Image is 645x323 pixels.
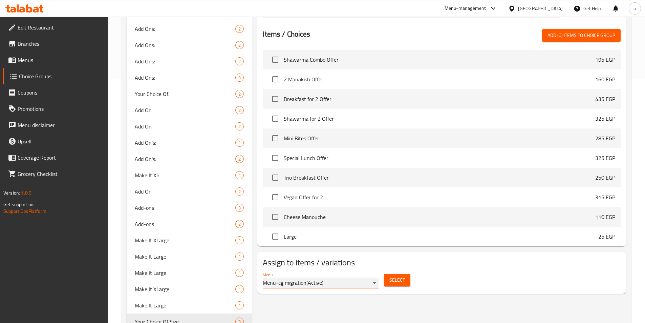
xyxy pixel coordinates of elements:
[18,137,102,145] span: Upsell
[236,188,243,195] span: 2
[236,26,243,32] span: 2
[127,118,252,135] div: Add On2
[235,106,244,114] div: Choices
[235,301,244,309] div: Choices
[135,139,236,147] span: Add On's:
[127,86,252,102] div: Your Choice Of:2
[135,187,236,196] span: Add On
[135,301,236,309] span: Make It Large
[127,69,252,86] div: Add Ons:3
[18,105,102,113] span: Promotions
[284,174,595,182] span: Trio Breakfast Offer
[236,156,243,162] span: 2
[3,68,108,84] a: Choice Groups
[135,41,236,49] span: Add Ons:
[235,90,244,98] div: Choices
[235,122,244,130] div: Choices
[135,269,236,277] span: Make It Large
[235,187,244,196] div: Choices
[263,29,310,39] h2: Items / Choices
[3,101,108,117] a: Promotions
[268,229,282,244] span: Select choice
[263,278,379,288] div: Menu-cg migration(Active)
[127,21,252,37] div: Add Ons:2
[236,58,243,65] span: 2
[235,253,244,261] div: Choices
[135,171,236,179] span: Make It Xl:
[595,213,615,221] p: 110 EGP
[236,270,243,276] span: 1
[127,232,252,248] div: Make It XLarge1
[263,257,621,268] h2: Assign to items / variations
[284,75,595,83] span: 2 Manakish Offer
[127,281,252,297] div: Make It XLarge1
[135,220,236,228] span: Add-ons
[127,37,252,53] div: Add Ons:2
[127,200,252,216] div: Add-ons3
[236,172,243,179] span: 1
[127,216,252,232] div: Add-ons2
[268,170,282,185] span: Select choice
[268,210,282,224] span: Select choice
[3,36,108,52] a: Branches
[135,74,236,82] span: Add Ons:
[268,112,282,126] span: Select choice
[542,29,621,42] button: Add (0) items to choice group
[127,151,252,167] div: Add On's:2
[284,154,595,162] span: Special Lunch Offer
[3,166,108,182] a: Grocery Checklist
[263,272,273,277] label: Menu
[595,193,615,201] p: 315 EGP
[595,115,615,123] p: 325 EGP
[235,41,244,49] div: Choices
[235,204,244,212] div: Choices
[135,253,236,261] span: Make It Large
[236,221,243,227] span: 2
[127,297,252,314] div: Make It Large1
[445,4,486,13] div: Menu-management
[284,95,595,103] span: Breakfast for 2 Offer
[284,56,595,64] span: Shawarma Combo Offer
[235,139,244,147] div: Choices
[127,248,252,265] div: Make It Large1
[595,56,615,64] p: 195 EGP
[236,286,243,292] span: 1
[236,302,243,309] span: 1
[3,207,46,216] a: Support.OpsPlatform
[284,193,595,201] span: Vegan Offer for 2
[18,88,102,97] span: Coupons
[595,154,615,162] p: 325 EGP
[235,269,244,277] div: Choices
[236,42,243,48] span: 2
[235,171,244,179] div: Choices
[268,72,282,86] span: Select choice
[236,91,243,97] span: 2
[18,121,102,129] span: Menu disclaimer
[135,204,236,212] span: Add-ons
[595,75,615,83] p: 160 EGP
[235,236,244,244] div: Choices
[18,170,102,178] span: Grocery Checklist
[389,276,405,284] span: Select
[3,117,108,133] a: Menu disclaimer
[127,167,252,183] div: Make It Xl:1
[235,220,244,228] div: Choices
[3,19,108,36] a: Edit Restaurant
[3,188,20,197] span: Version:
[21,188,31,197] span: 1.0.0
[18,40,102,48] span: Branches
[127,183,252,200] div: Add On2
[18,154,102,162] span: Coverage Report
[135,236,236,244] span: Make It XLarge
[235,74,244,82] div: Choices
[268,92,282,106] span: Select choice
[284,213,595,221] span: Cheese Manouche
[598,233,615,241] p: 25 EGP
[547,31,615,40] span: Add (0) items to choice group
[595,134,615,142] p: 285 EGP
[3,149,108,166] a: Coverage Report
[127,102,252,118] div: Add On2
[135,285,236,293] span: Make It XLarge
[135,122,236,130] span: Add On
[595,174,615,182] p: 250 EGP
